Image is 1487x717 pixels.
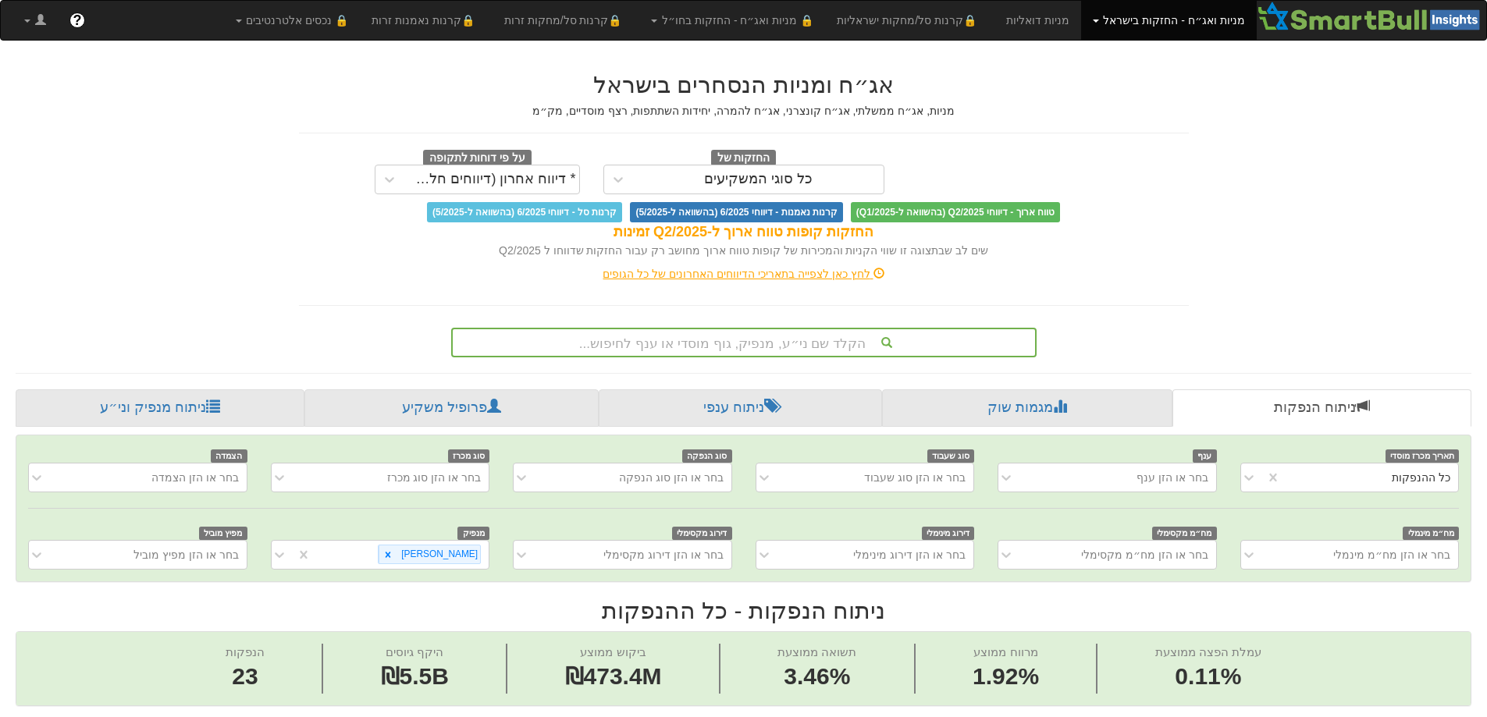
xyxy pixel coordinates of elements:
[994,1,1081,40] a: מניות דואליות
[199,527,247,540] span: מפיץ מוביל
[639,1,825,40] a: 🔒 מניות ואג״ח - החזקות בחו״ל
[973,660,1039,694] span: 1.92%
[580,645,646,658] span: ביקוש ממוצע
[1155,660,1261,694] span: 0.11%
[151,470,239,485] div: בחר או הזן הצמדה
[603,547,724,563] div: בחר או הזן דירוג מקסימלי
[304,389,598,427] a: פרופיל משקיע
[565,663,662,689] span: ₪473.4M
[381,663,449,689] span: ₪5.5B
[704,172,813,187] div: כל סוגי המשקיעים
[58,1,97,40] a: ?
[287,266,1201,282] div: לחץ כאן לצפייה בתאריכי הדיווחים האחרונים של כל הגופים
[1333,547,1450,563] div: בחר או הזן מח״מ מינמלי
[1257,1,1486,32] img: Smartbull
[711,150,777,167] span: החזקות של
[386,645,443,658] span: היקף גיוסים
[1172,389,1471,427] a: ניתוח הנפקות
[299,222,1189,243] div: החזקות קופות טווח ארוך ל-Q2/2025 זמינות
[211,449,247,463] span: הצמדה
[226,660,265,694] span: 23
[864,470,966,485] div: בחר או הזן סוג שעבוד
[387,470,482,485] div: בחר או הזן סוג מכרז
[299,72,1189,98] h2: אג״ח ומניות הנסחרים בישראל
[1081,547,1208,563] div: בחר או הזן מח״מ מקסימלי
[1392,470,1450,485] div: כל ההנפקות
[1081,1,1257,40] a: מניות ואג״ח - החזקות בישראל
[448,449,490,463] span: סוג מכרז
[453,329,1035,356] div: הקלד שם ני״ע, מנפיק, גוף מוסדי או ענף לחיפוש...
[493,1,639,40] a: 🔒קרנות סל/מחקות זרות
[777,660,856,694] span: 3.46%
[630,202,842,222] span: קרנות נאמנות - דיווחי 6/2025 (בהשוואה ל-5/2025)
[16,598,1471,623] h2: ניתוח הנפקות - כל ההנפקות
[457,527,489,540] span: מנפיק
[397,545,480,563] div: [PERSON_NAME]
[922,527,975,540] span: דירוג מינימלי
[853,547,966,563] div: בחר או הזן דירוג מינימלי
[927,449,975,463] span: סוג שעבוד
[619,470,724,485] div: בחר או הזן סוג הנפקה
[407,172,576,187] div: * דיווח אחרון (דיווחים חלקיים)
[851,202,1060,222] span: טווח ארוך - דיווחי Q2/2025 (בהשוואה ל-Q1/2025)
[360,1,493,40] a: 🔒קרנות נאמנות זרות
[1386,449,1459,463] span: תאריך מכרז מוסדי
[16,389,304,427] a: ניתוח מנפיק וני״ע
[599,389,882,427] a: ניתוח ענפי
[226,645,265,658] span: הנפקות
[73,12,81,28] span: ?
[1152,527,1217,540] span: מח״מ מקסימלי
[682,449,732,463] span: סוג הנפקה
[1155,645,1261,658] span: עמלת הפצה ממוצעת
[224,1,361,40] a: 🔒 נכסים אלטרנטיבים
[1403,527,1459,540] span: מח״מ מינמלי
[825,1,994,40] a: 🔒קרנות סל/מחקות ישראליות
[882,389,1172,427] a: מגמות שוק
[423,150,532,167] span: על פי דוחות לתקופה
[299,105,1189,117] h5: מניות, אג״ח ממשלתי, אג״ח קונצרני, אג״ח להמרה, יחידות השתתפות, רצף מוסדיים, מק״מ
[299,243,1189,258] div: שים לב שבתצוגה זו שווי הקניות והמכירות של קופות טווח ארוך מחושב רק עבור החזקות שדווחו ל Q2/2025
[427,202,622,222] span: קרנות סל - דיווחי 6/2025 (בהשוואה ל-5/2025)
[672,527,732,540] span: דירוג מקסימלי
[1193,449,1217,463] span: ענף
[777,645,856,658] span: תשואה ממוצעת
[1137,470,1208,485] div: בחר או הזן ענף
[973,645,1037,658] span: מרווח ממוצע
[133,547,239,563] div: בחר או הזן מפיץ מוביל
